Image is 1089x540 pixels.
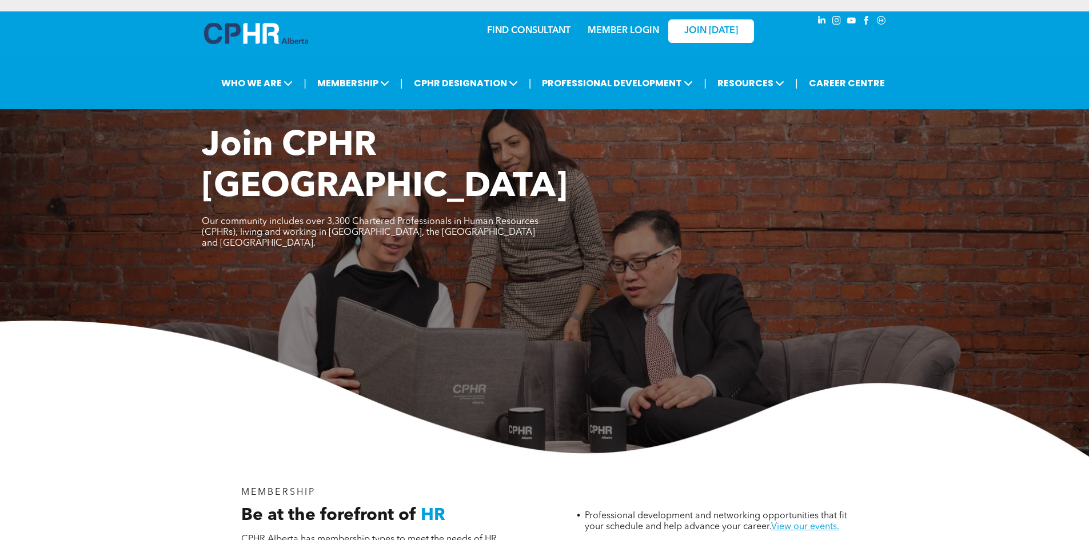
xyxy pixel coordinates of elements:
li: | [529,71,532,95]
a: linkedin [816,14,828,30]
a: CAREER CENTRE [805,73,888,94]
li: | [304,71,306,95]
li: | [795,71,798,95]
span: MEMBERSHIP [241,488,316,497]
a: Social network [875,14,888,30]
span: WHO WE ARE [218,73,296,94]
a: View our events. [771,522,839,531]
a: FIND CONSULTANT [487,26,571,35]
span: Join CPHR [GEOGRAPHIC_DATA] [202,129,568,205]
span: PROFESSIONAL DEVELOPMENT [538,73,696,94]
span: RESOURCES [714,73,788,94]
span: Be at the forefront of [241,507,416,524]
span: MEMBERSHIP [314,73,393,94]
img: A blue and white logo for cp alberta [204,23,308,44]
li: | [400,71,403,95]
span: JOIN [DATE] [684,26,738,37]
a: instagram [831,14,843,30]
li: | [704,71,707,95]
span: HR [421,507,445,524]
a: facebook [860,14,873,30]
span: CPHR DESIGNATION [410,73,521,94]
span: Professional development and networking opportunities that fit your schedule and help advance you... [585,511,847,531]
a: MEMBER LOGIN [588,26,659,35]
a: JOIN [DATE] [668,19,754,43]
a: youtube [845,14,858,30]
span: Our community includes over 3,300 Chartered Professionals in Human Resources (CPHRs), living and ... [202,217,538,248]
